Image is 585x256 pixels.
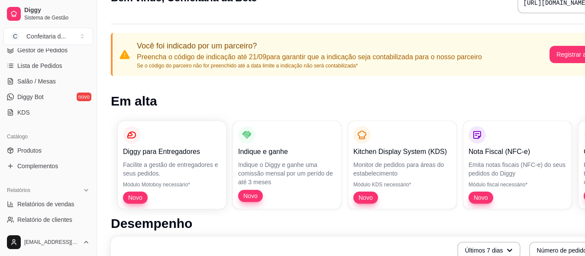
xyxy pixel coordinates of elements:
[125,193,146,202] span: Novo
[3,90,93,104] a: Diggy Botnovo
[3,106,93,119] a: KDS
[3,43,93,57] a: Gestor de Pedidos
[233,121,341,209] button: Indique e ganheIndique o Diggy e ganhe uma comissão mensal por um perído de até 3 mesesNovo
[24,14,90,21] span: Sistema de Gestão
[469,181,566,188] p: Módulo fiscal necessário*
[17,200,74,208] span: Relatórios de vendas
[470,193,491,202] span: Novo
[3,213,93,227] a: Relatório de clientes
[137,40,482,52] p: Você foi indicado por um parceiro?
[3,159,93,173] a: Complementos
[3,144,93,157] a: Produtos
[123,160,221,178] p: Facilite a gestão de entregadores e seus pedidos.
[3,28,93,45] button: Select a team
[348,121,456,209] button: Kitchen Display System (KDS)Monitor de pedidos para áreas do estabelecimentoMódulo KDS necessário...
[3,59,93,73] a: Lista de Pedidos
[3,3,93,24] a: DiggySistema de Gestão
[123,147,221,157] p: Diggy para Entregadores
[17,93,44,101] span: Diggy Bot
[469,147,566,157] p: Nota Fiscal (NFC-e)
[3,232,93,253] button: [EMAIL_ADDRESS][DOMAIN_NAME]
[353,181,451,188] p: Módulo KDS necessário*
[17,162,58,170] span: Complementos
[463,121,572,209] button: Nota Fiscal (NFC-e)Emita notas fiscais (NFC-e) do seus pedidos do DiggyMódulo fiscal necessário*Novo
[3,197,93,211] a: Relatórios de vendas
[3,130,93,144] div: Catálogo
[123,181,221,188] p: Módulo Motoboy necessário*
[17,77,56,86] span: Salão / Mesas
[3,74,93,88] a: Salão / Mesas
[240,192,261,200] span: Novo
[11,32,19,41] span: C
[26,32,66,41] div: Confeitaria d ...
[17,61,62,70] span: Lista de Pedidos
[137,52,482,62] p: Preencha o código de indicação até 21/09 para garantir que a indicação seja contabilizada para o ...
[238,147,336,157] p: Indique e ganhe
[17,146,42,155] span: Produtos
[24,6,90,14] span: Diggy
[17,215,72,224] span: Relatório de clientes
[238,160,336,186] p: Indique o Diggy e ganhe uma comissão mensal por um perído de até 3 meses
[469,160,566,178] p: Emita notas fiscais (NFC-e) do seus pedidos do Diggy
[118,121,226,209] button: Diggy para EntregadoresFacilite a gestão de entregadores e seus pedidos.Módulo Motoboy necessário...
[355,193,376,202] span: Novo
[17,108,30,117] span: KDS
[137,62,482,69] p: Se o código do parceiro não for preenchido até a data limite a indicação não será contabilizada*
[17,46,68,54] span: Gestor de Pedidos
[353,147,451,157] p: Kitchen Display System (KDS)
[24,239,79,246] span: [EMAIL_ADDRESS][DOMAIN_NAME]
[353,160,451,178] p: Monitor de pedidos para áreas do estabelecimento
[7,187,30,194] span: Relatórios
